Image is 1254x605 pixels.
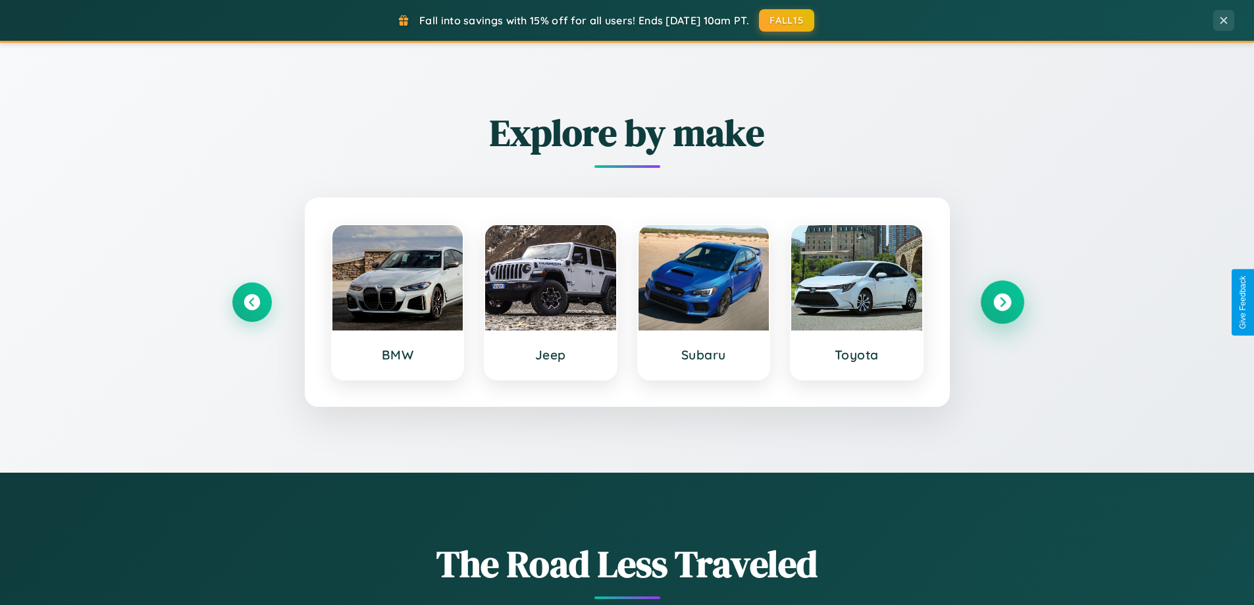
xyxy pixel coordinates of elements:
[498,347,603,363] h3: Jeep
[1238,276,1247,329] div: Give Feedback
[346,347,450,363] h3: BMW
[232,539,1022,589] h1: The Road Less Traveled
[419,14,749,27] span: Fall into savings with 15% off for all users! Ends [DATE] 10am PT.
[759,9,814,32] button: FALL15
[232,107,1022,158] h2: Explore by make
[804,347,909,363] h3: Toyota
[652,347,756,363] h3: Subaru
